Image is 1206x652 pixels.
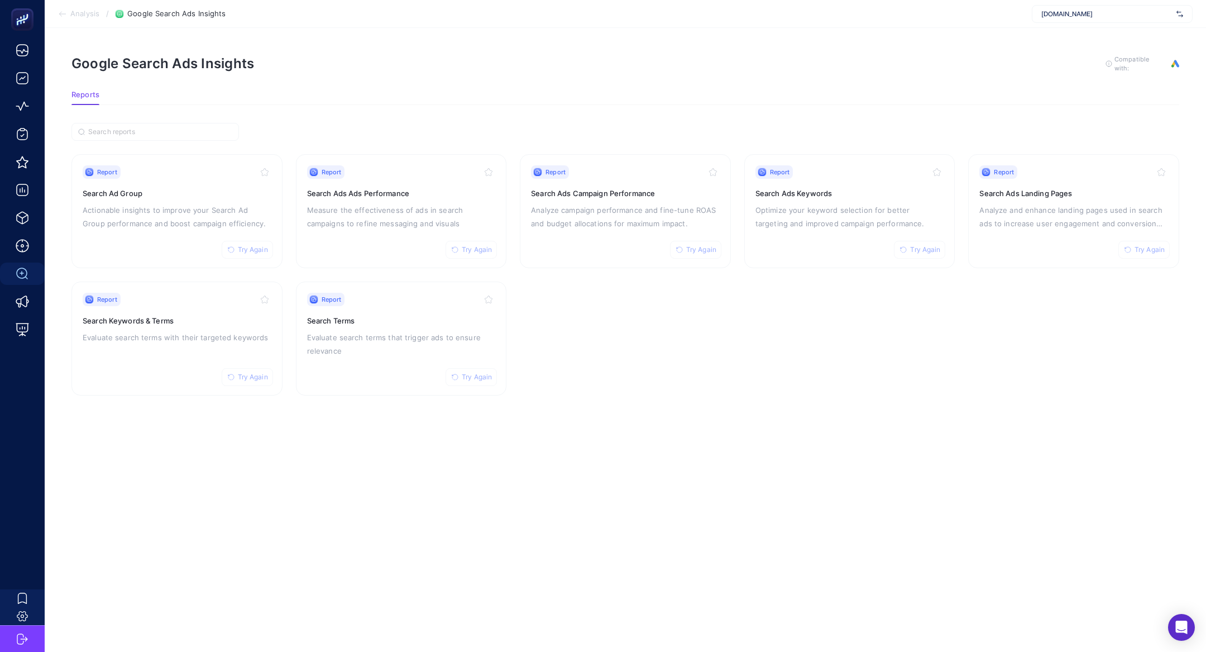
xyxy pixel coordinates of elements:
[71,282,283,396] a: ReportTry AgainSearch Keywords & TermsEvaluate search terms with their targeted keywords
[894,241,945,259] button: Try Again
[670,241,721,259] button: Try Again
[1114,55,1165,73] span: Compatible with:
[770,168,790,177] span: Report
[322,168,342,177] span: Report
[755,203,944,230] p: Optimize your keyword selection for better targeting and improved campaign performance.
[71,154,283,268] a: ReportTry AgainSearch Ad GroupActionable insights to improve your Search Ad Group performance and...
[83,188,271,199] h3: Search Ad Group
[462,245,492,254] span: Try Again
[106,9,109,18] span: /
[307,331,496,358] p: Evaluate search terms that trigger ads to ensure relevance
[71,55,254,72] h1: Google Search Ads Insights
[968,154,1179,268] a: ReportTry AgainSearch Ads Landing PagesAnalyze and enhance landing pages used in search ads to in...
[1118,241,1170,259] button: Try Again
[1176,8,1183,20] img: svg%3e
[531,203,720,230] p: Analyze campaign performance and fine-tune ROAS and budget allocations for maximum impact.
[71,91,99,105] button: Reports
[307,203,496,230] p: Measure the effectiveness of ads in search campaigns to refine messaging and visuals
[127,9,226,18] span: Google Search Ads Insights
[296,154,507,268] a: ReportTry AgainSearch Ads Ads PerformanceMeasure the effectiveness of ads in search campaigns to ...
[744,154,955,268] a: ReportTry AgainSearch Ads KeywordsOptimize your keyword selection for better targeting and improv...
[238,245,268,254] span: Try Again
[446,368,497,386] button: Try Again
[462,373,492,382] span: Try Again
[686,245,716,254] span: Try Again
[910,245,940,254] span: Try Again
[322,295,342,304] span: Report
[222,241,273,259] button: Try Again
[97,295,117,304] span: Report
[296,282,507,396] a: ReportTry AgainSearch TermsEvaluate search terms that trigger ads to ensure relevance
[71,91,99,99] span: Reports
[979,188,1168,199] h3: Search Ads Landing Pages
[83,315,271,326] h3: Search Keywords & Terms
[70,9,99,18] span: Analysis
[97,168,117,177] span: Report
[1041,9,1172,18] span: [DOMAIN_NAME]
[238,373,268,382] span: Try Again
[979,203,1168,230] p: Analyze and enhance landing pages used in search ads to increase user engagement and conversion r...
[307,188,496,199] h3: Search Ads Ads Performance
[83,203,271,230] p: Actionable insights to improve your Search Ad Group performance and boost campaign efficiency.
[1135,245,1165,254] span: Try Again
[994,168,1014,177] span: Report
[222,368,273,386] button: Try Again
[88,128,232,136] input: Search
[520,154,731,268] a: ReportTry AgainSearch Ads Campaign PerformanceAnalyze campaign performance and fine-tune ROAS and...
[1168,614,1195,641] div: Open Intercom Messenger
[83,331,271,344] p: Evaluate search terms with their targeted keywords
[531,188,720,199] h3: Search Ads Campaign Performance
[446,241,497,259] button: Try Again
[755,188,944,199] h3: Search Ads Keywords
[307,315,496,326] h3: Search Terms
[545,168,566,177] span: Report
